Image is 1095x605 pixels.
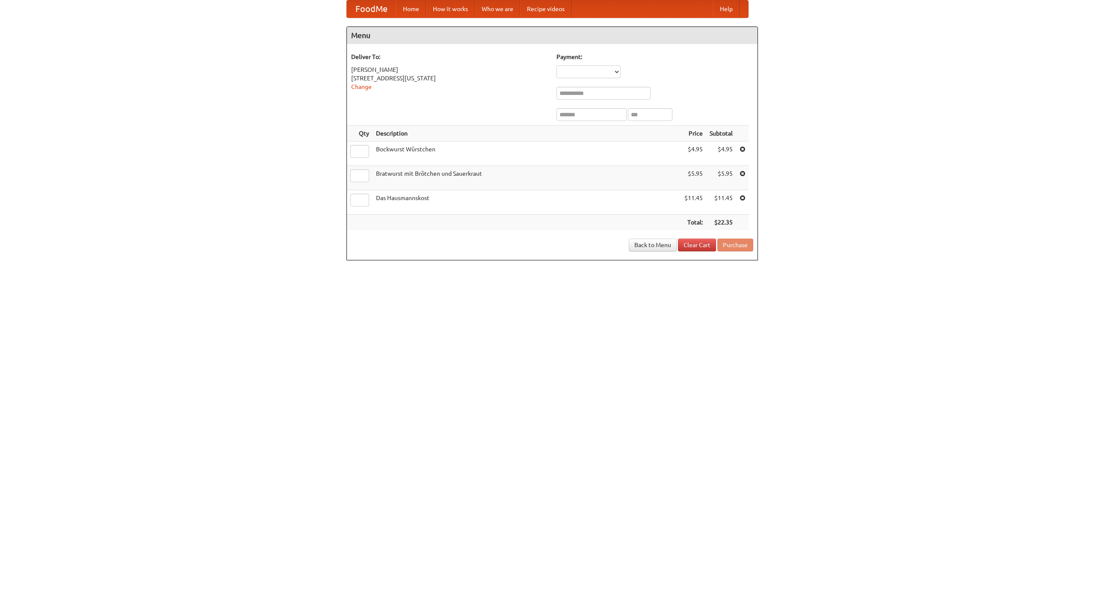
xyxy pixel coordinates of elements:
[681,215,706,230] th: Total:
[373,126,681,142] th: Description
[475,0,520,18] a: Who we are
[373,142,681,166] td: Bockwurst Würstchen
[351,83,372,90] a: Change
[681,166,706,190] td: $5.95
[629,239,677,251] a: Back to Menu
[706,126,736,142] th: Subtotal
[426,0,475,18] a: How it works
[706,190,736,215] td: $11.45
[351,65,548,74] div: [PERSON_NAME]
[347,0,396,18] a: FoodMe
[373,166,681,190] td: Bratwurst mit Brötchen und Sauerkraut
[351,53,548,61] h5: Deliver To:
[706,142,736,166] td: $4.95
[681,190,706,215] td: $11.45
[373,190,681,215] td: Das Hausmannskost
[717,239,753,251] button: Purchase
[396,0,426,18] a: Home
[681,126,706,142] th: Price
[347,126,373,142] th: Qty
[351,74,548,83] div: [STREET_ADDRESS][US_STATE]
[347,27,758,44] h4: Menu
[706,166,736,190] td: $5.95
[706,215,736,230] th: $22.35
[713,0,740,18] a: Help
[681,142,706,166] td: $4.95
[678,239,716,251] a: Clear Cart
[556,53,753,61] h5: Payment:
[520,0,571,18] a: Recipe videos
